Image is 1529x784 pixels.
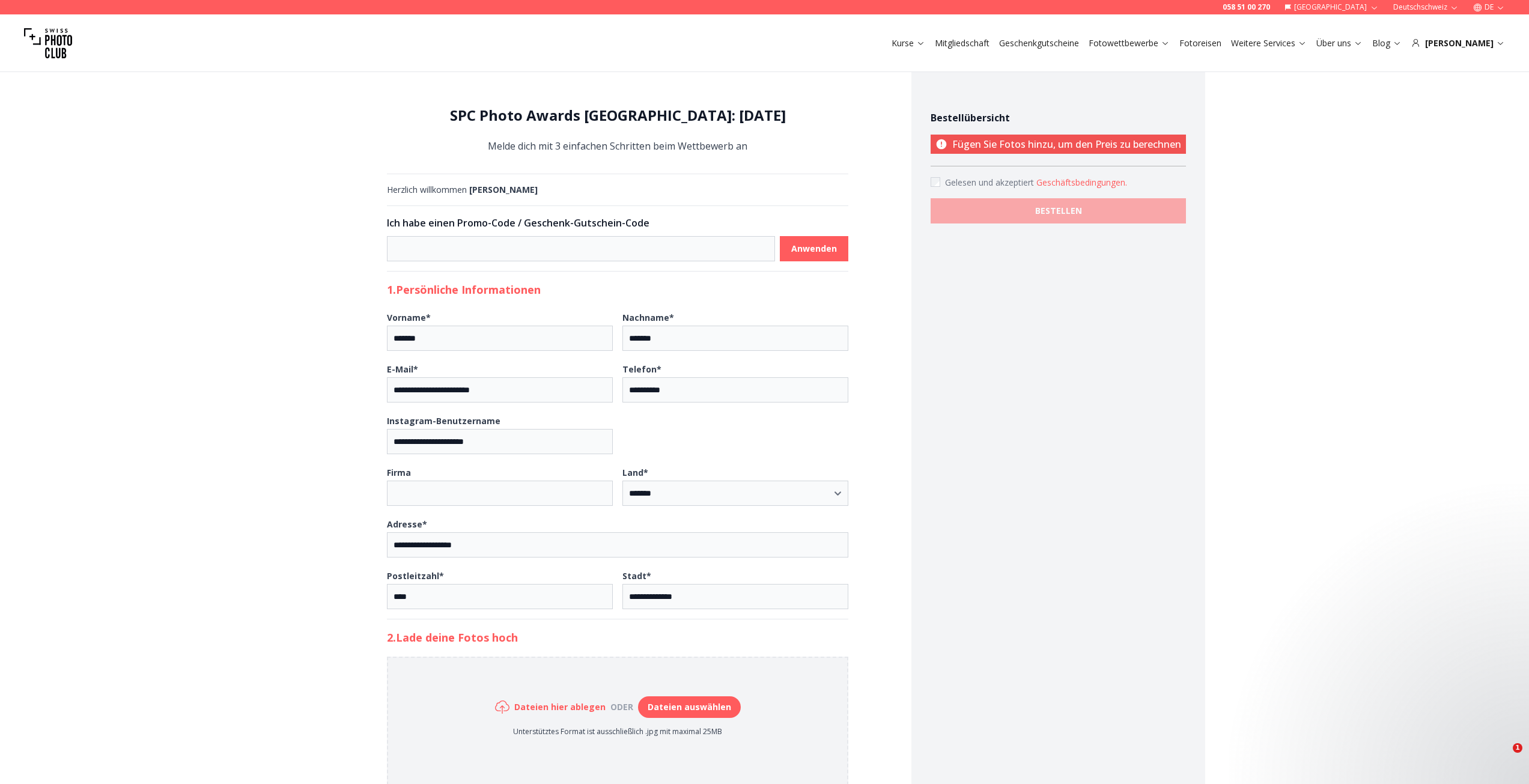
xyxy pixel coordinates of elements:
[791,243,837,255] b: Anwenden
[387,326,613,351] input: Vorname*
[387,415,500,427] b: Instagram-Benutzername
[606,701,638,713] div: oder
[387,106,848,125] h1: SPC Photo Awards [GEOGRAPHIC_DATA]: [DATE]
[387,629,848,646] h2: 2. Lade deine Fotos hoch
[622,467,648,478] b: Land *
[935,37,989,49] a: Mitgliedschaft
[622,377,848,403] input: Telefon*
[387,281,848,298] h2: 1. Persönliche Informationen
[1223,2,1270,12] a: 058 51 00 270
[1372,37,1402,49] a: Blog
[387,312,431,323] b: Vorname *
[387,429,613,454] input: Instagram-Benutzername
[387,584,613,609] input: Postleitzahl*
[892,37,925,49] a: Kurse
[1312,35,1367,52] button: Über uns
[1488,743,1517,772] iframe: Intercom live chat
[495,727,741,737] p: Unterstütztes Format ist ausschließlich .jpg mit maximal 25MB
[1179,37,1221,49] a: Fotoreisen
[1035,205,1082,217] b: BESTELLEN
[622,584,848,609] input: Stadt*
[622,481,848,506] select: Land*
[387,377,613,403] input: E-Mail*
[387,532,848,558] input: Adresse*
[1089,37,1170,49] a: Fotowettbewerbe
[931,135,1186,154] p: Fügen Sie Fotos hinzu, um den Preis zu berechnen
[931,111,1186,125] h4: Bestellübersicht
[387,467,411,478] b: Firma
[622,312,674,323] b: Nachname *
[1226,35,1312,52] button: Weitere Services
[24,19,72,67] img: Swiss photo club
[1175,35,1226,52] button: Fotoreisen
[930,35,994,52] button: Mitgliedschaft
[387,216,848,230] h3: Ich habe einen Promo-Code / Geschenk-Gutschein-Code
[622,363,661,375] b: Telefon *
[945,177,1036,188] span: Gelesen und akzeptiert
[1231,37,1307,49] a: Weitere Services
[994,35,1084,52] button: Geschenkgutscheine
[1084,35,1175,52] button: Fotowettbewerbe
[387,518,427,530] b: Adresse *
[887,35,930,52] button: Kurse
[387,363,418,375] b: E-Mail *
[1411,37,1505,49] div: [PERSON_NAME]
[1316,37,1363,49] a: Über uns
[1513,743,1522,753] span: 1
[1367,35,1406,52] button: Blog
[931,177,940,187] input: Accept terms
[469,184,538,195] b: [PERSON_NAME]
[622,570,651,582] b: Stadt *
[387,570,444,582] b: Postleitzahl *
[387,184,848,196] div: Herzlich willkommen
[387,481,613,506] input: Firma
[622,326,848,351] input: Nachname*
[999,37,1079,49] a: Geschenkgutscheine
[514,701,606,713] h6: Dateien hier ablegen
[780,236,848,261] button: Anwenden
[387,106,848,154] div: Melde dich mit 3 einfachen Schritten beim Wettbewerb an
[638,696,741,718] button: Dateien auswählen
[931,198,1186,223] button: BESTELLEN
[1036,177,1127,189] button: Accept termsGelesen und akzeptiert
